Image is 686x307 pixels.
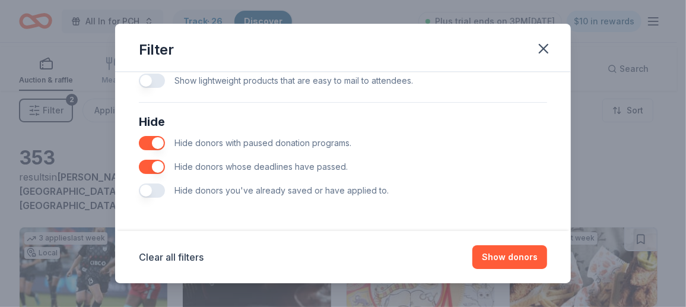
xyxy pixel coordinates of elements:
span: Hide donors with paused donation programs. [174,138,351,148]
span: Hide donors you've already saved or have applied to. [174,185,389,195]
div: Filter [139,40,174,59]
span: Hide donors whose deadlines have passed. [174,162,348,172]
span: Show lightweight products that are easy to mail to attendees. [174,75,413,86]
button: Clear all filters [139,250,204,264]
div: Hide [139,112,547,131]
button: Show donors [472,245,547,269]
